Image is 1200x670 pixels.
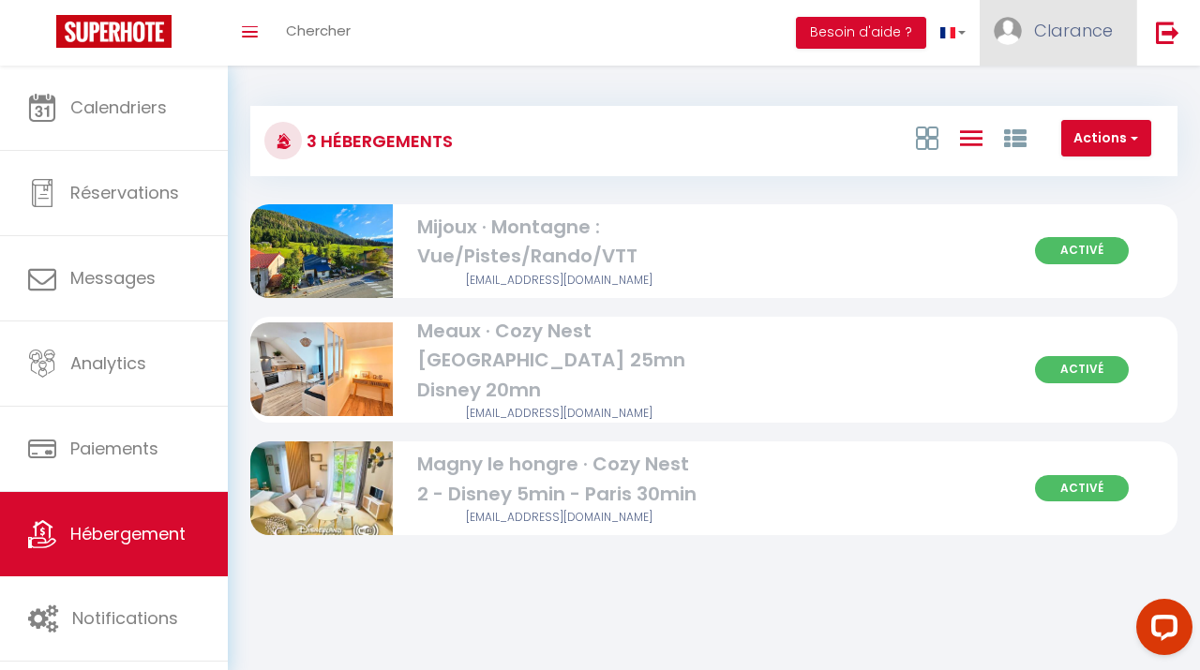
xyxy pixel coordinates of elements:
img: Super Booking [56,15,172,48]
span: Activé [1035,237,1129,264]
span: Calendriers [70,96,167,119]
a: Vue en Liste [960,122,982,153]
button: Actions [1061,120,1151,157]
span: Analytics [70,351,146,375]
span: Réservations [70,181,179,204]
span: Notifications [72,606,178,630]
img: ... [994,17,1022,45]
div: Mijoux · Montagne : Vue/Pistes/Rando/VTT [417,213,701,272]
span: Clarance [1034,19,1113,42]
span: Messages [70,266,156,290]
h3: 3 Hébergements [302,120,453,162]
div: Airbnb [417,405,701,423]
div: Airbnb [417,509,701,527]
span: Hébergement [70,522,186,545]
div: Meaux · Cozy Nest [GEOGRAPHIC_DATA] 25mn Disney 20mn [417,317,701,405]
span: Paiements [70,437,158,460]
img: logout [1156,21,1179,44]
iframe: LiveChat chat widget [1121,591,1200,670]
div: Magny le hongre · Cozy Nest 2 - Disney 5min - Paris 30min [417,450,701,509]
span: Activé [1035,356,1129,383]
a: Vue en Box [916,122,938,153]
button: Besoin d'aide ? [796,17,926,49]
span: Chercher [286,21,351,40]
div: Airbnb [417,272,701,290]
a: Vue par Groupe [1004,122,1027,153]
span: Activé [1035,475,1129,502]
